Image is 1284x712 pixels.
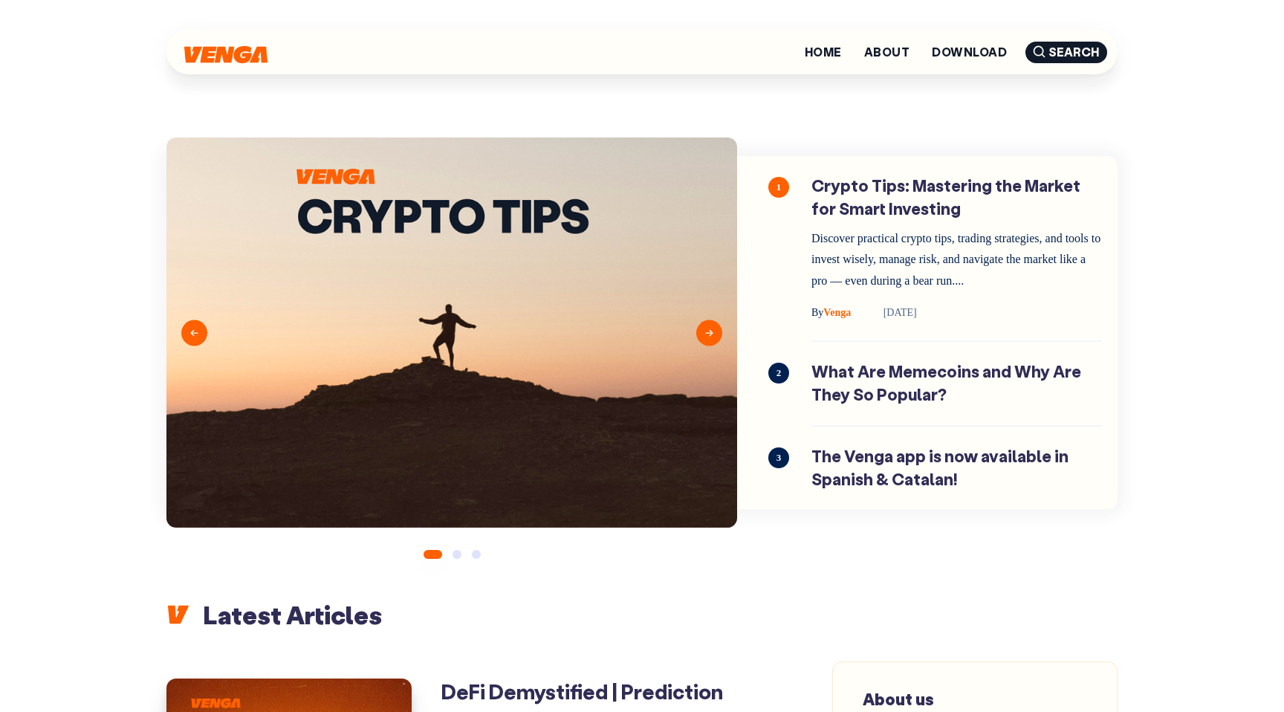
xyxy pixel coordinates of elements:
[184,46,267,63] img: Venga Blog
[424,550,442,559] button: 1 of 3
[166,137,737,528] img: Blog-cover---Crypto-Tips.png
[864,46,909,58] a: About
[166,598,1118,631] h2: Latest Articles
[1025,42,1107,63] span: Search
[472,550,481,559] button: 3 of 3
[768,447,789,468] span: 3
[805,46,842,58] a: Home
[768,363,789,383] span: 2
[768,177,789,198] span: 1
[863,688,934,710] span: About us
[453,550,461,559] button: 2 of 3
[181,320,207,346] button: Previous
[696,320,722,346] button: Next
[932,46,1007,58] a: Download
